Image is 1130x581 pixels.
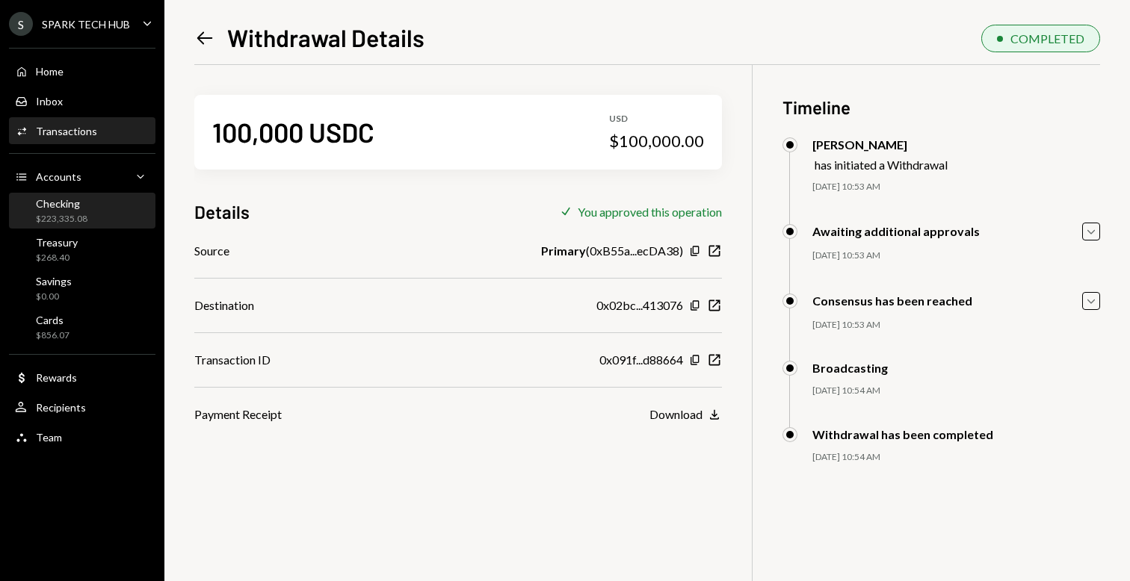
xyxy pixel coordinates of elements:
div: Savings [36,275,72,288]
div: Awaiting additional approvals [812,224,980,238]
div: $100,000.00 [609,131,704,152]
a: Savings$0.00 [9,270,155,306]
b: Primary [541,242,586,260]
div: [DATE] 10:53 AM [812,249,1100,262]
div: $856.07 [36,329,70,342]
div: COMPLETED [1010,31,1084,46]
div: S [9,12,33,36]
div: $0.00 [36,290,72,303]
div: You approved this operation [578,205,722,219]
div: [PERSON_NAME] [812,137,948,152]
a: Team [9,423,155,450]
h3: Details [194,199,250,224]
div: Rewards [36,371,77,384]
div: Checking [36,197,87,210]
div: Team [36,431,62,444]
div: Payment Receipt [194,406,282,423]
div: Withdrawal has been completed [812,427,993,441]
a: Transactions [9,117,155,144]
div: Destination [194,296,254,314]
div: Inbox [36,95,63,108]
div: Broadcasting [812,361,888,375]
div: 0x091f...d88664 [599,351,683,369]
div: Consensus has been reached [812,293,972,308]
div: [DATE] 10:54 AM [812,385,1100,397]
div: SPARK TECH HUB [42,18,130,31]
a: Home [9,58,155,84]
div: [DATE] 10:53 AM [812,319,1100,332]
a: Recipients [9,394,155,420]
div: $268.40 [36,252,78,264]
div: Download [649,407,703,421]
div: ( 0xB55a...ecDA38 ) [541,242,683,260]
a: Accounts [9,163,155,190]
a: Rewards [9,364,155,391]
div: Transactions [36,125,97,137]
div: Accounts [36,170,81,183]
div: 100,000 USDC [212,115,374,149]
div: Cards [36,314,70,326]
a: Treasury$268.40 [9,232,155,267]
a: Checking$223,335.08 [9,193,155,229]
div: [DATE] 10:54 AM [812,451,1100,464]
div: 0x02bc...413076 [596,296,683,314]
div: $223,335.08 [36,213,87,226]
a: Inbox [9,87,155,114]
h1: Withdrawal Details [227,22,424,52]
div: Source [194,242,229,260]
a: Cards$856.07 [9,309,155,345]
div: Treasury [36,236,78,249]
div: USD [609,113,704,125]
div: Home [36,65,64,78]
button: Download [649,407,722,423]
div: Recipients [36,401,86,414]
div: Transaction ID [194,351,271,369]
div: [DATE] 10:53 AM [812,181,1100,193]
div: has initiated a Withdrawal [815,158,948,172]
h3: Timeline [782,95,1100,119]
